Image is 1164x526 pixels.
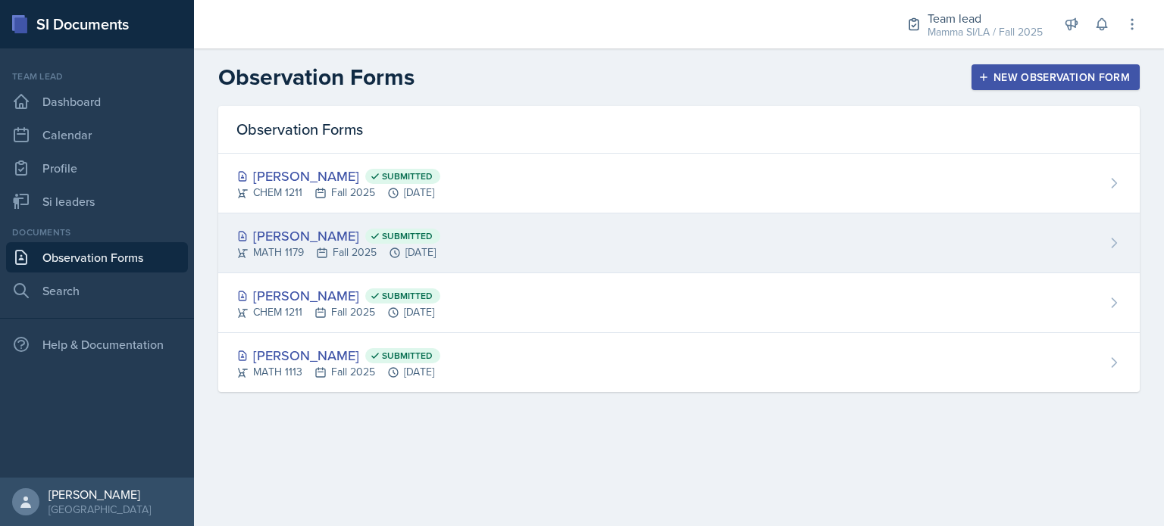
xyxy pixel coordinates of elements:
[382,170,433,182] span: Submitted
[218,333,1140,392] a: [PERSON_NAME] Submitted MATH 1113Fall 2025[DATE]
[218,213,1140,273] a: [PERSON_NAME] Submitted MATH 1179Fall 2025[DATE]
[6,186,188,216] a: Si leaders
[236,185,440,201] div: CHEM 1211 Fall 2025 [DATE]
[236,345,440,366] div: [PERSON_NAME]
[6,226,188,239] div: Documents
[6,153,188,183] a: Profile
[236,226,440,246] div: [PERSON_NAME]
[218,64,415,91] h2: Observation Forms
[928,9,1043,27] div: Team lead
[928,24,1043,40] div: Mamma SI/LA / Fall 2025
[981,71,1130,83] div: New Observation Form
[6,86,188,117] a: Dashboard
[6,329,188,359] div: Help & Documentation
[236,364,440,380] div: MATH 1113 Fall 2025 [DATE]
[48,487,151,502] div: [PERSON_NAME]
[382,290,433,302] span: Submitted
[382,230,433,242] span: Submitted
[6,275,188,306] a: Search
[236,244,440,260] div: MATH 1179 Fall 2025 [DATE]
[6,70,188,83] div: Team lead
[972,64,1140,90] button: New Observation Form
[6,120,188,150] a: Calendar
[48,502,151,517] div: [GEOGRAPHIC_DATA]
[218,273,1140,333] a: [PERSON_NAME] Submitted CHEM 1211Fall 2025[DATE]
[236,304,440,320] div: CHEM 1211 Fall 2025 [DATE]
[382,350,433,362] span: Submitted
[218,106,1140,154] div: Observation Forms
[218,154,1140,213] a: [PERSON_NAME] Submitted CHEM 1211Fall 2025[DATE]
[6,242,188,272] a: Observation Forms
[236,285,440,306] div: [PERSON_NAME]
[236,166,440,186] div: [PERSON_NAME]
